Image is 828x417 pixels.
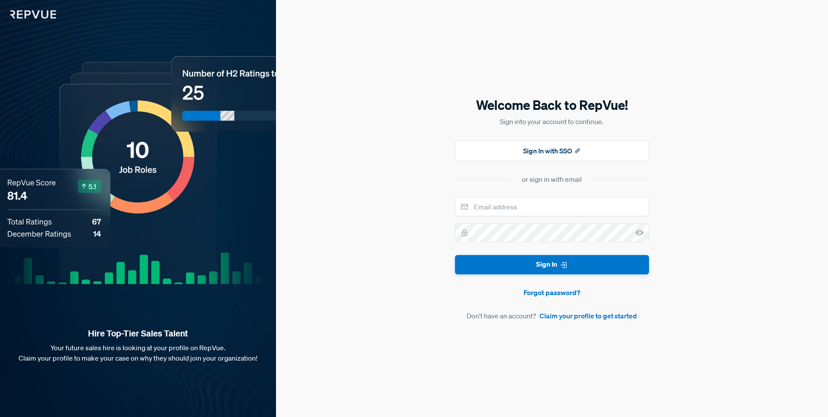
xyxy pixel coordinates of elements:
[455,255,649,274] button: Sign In
[455,140,649,161] button: Sign In with SSO
[455,311,649,321] article: Don't have an account?
[522,174,582,184] div: or sign in with email
[14,342,262,363] p: Your future sales hire is looking at your profile on RepVue. Claim your profile to make your case...
[455,287,649,298] a: Forgot password?
[455,96,649,114] h5: Welcome Back to RepVue!
[455,116,649,127] p: Sign into your account to continue.
[455,197,649,216] input: Email address
[539,311,637,321] a: Claim your profile to get started
[14,328,262,339] strong: Hire Top-Tier Sales Talent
